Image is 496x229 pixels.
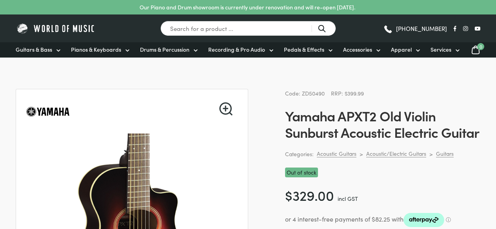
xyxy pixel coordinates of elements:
[338,195,358,202] span: incl GST
[285,185,334,204] bdi: 329.00
[477,43,484,50] span: 0
[285,185,293,204] span: $
[285,107,480,140] h1: Yamaha APXT2 Old Violin Sunburst Acoustic Electric Guitar
[140,45,189,54] span: Drums & Percussion
[208,45,265,54] span: Recording & Pro Audio
[25,89,70,134] img: Yamaha
[140,3,355,11] p: Our Piano and Drum showroom is currently under renovation and will re-open [DATE].
[16,22,96,34] img: World of Music
[285,168,318,177] p: Out of stock
[285,89,325,97] span: Code: ZD50490
[285,150,314,159] span: Categories:
[343,45,372,54] span: Accessories
[383,23,447,34] a: [PHONE_NUMBER]
[382,143,496,229] iframe: Chat with our support team
[391,45,412,54] span: Apparel
[284,45,324,54] span: Pedals & Effects
[431,45,451,54] span: Services
[160,21,336,36] input: Search for a product ...
[396,25,447,31] span: [PHONE_NUMBER]
[331,89,364,97] span: RRP: $399.99
[71,45,121,54] span: Pianos & Keyboards
[317,150,356,157] a: Acoustic Guitars
[219,102,233,115] a: View full-screen image gallery
[360,150,363,157] div: >
[16,45,52,54] span: Guitars & Bass
[366,150,426,157] a: Acoustic/Electric Guitars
